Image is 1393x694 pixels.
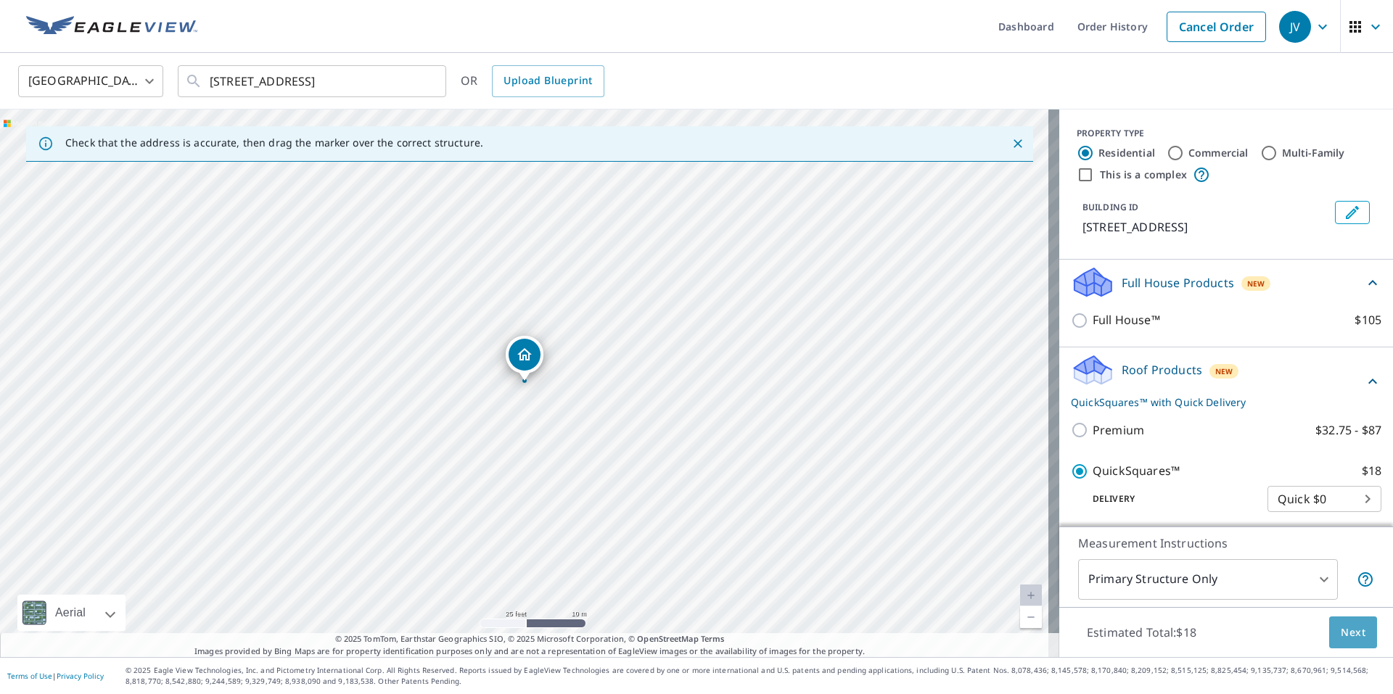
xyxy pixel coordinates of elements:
[7,671,52,681] a: Terms of Use
[1077,127,1376,140] div: PROPERTY TYPE
[1093,462,1180,480] p: QuickSquares™
[1071,353,1381,410] div: Roof ProductsNewQuickSquares™ with Quick Delivery
[1188,146,1249,160] label: Commercial
[1282,146,1345,160] label: Multi-Family
[1020,606,1042,628] a: Current Level 20, Zoom Out
[1098,146,1155,160] label: Residential
[18,61,163,102] div: [GEOGRAPHIC_DATA]
[1082,218,1329,236] p: [STREET_ADDRESS]
[1362,462,1381,480] p: $18
[1335,201,1370,224] button: Edit building 1
[701,633,725,644] a: Terms
[1020,584,1042,606] a: Current Level 20, Zoom In Disabled
[1008,134,1027,153] button: Close
[1093,421,1144,439] p: Premium
[26,16,197,38] img: EV Logo
[1247,278,1265,289] span: New
[126,665,1386,687] p: © 2025 Eagle View Technologies, Inc. and Pictometry International Corp. All Rights Reserved. Repo...
[1315,421,1381,439] p: $32.75 - $87
[65,136,483,149] p: Check that the address is accurate, then drag the marker over the correct structure.
[17,595,126,631] div: Aerial
[1341,624,1365,642] span: Next
[1329,616,1377,649] button: Next
[1093,311,1160,329] p: Full House™
[1215,365,1233,377] span: New
[637,633,698,644] a: OpenStreetMap
[1122,361,1202,379] p: Roof Products
[504,72,592,90] span: Upload Blueprint
[1355,311,1381,329] p: $105
[210,61,416,102] input: Search by address or latitude-longitude
[57,671,104,681] a: Privacy Policy
[335,633,725,645] span: © 2025 TomTom, Earthstar Geographics SIO, © 2025 Microsoft Corporation, ©
[492,65,604,97] a: Upload Blueprint
[506,336,543,381] div: Dropped pin, building 1, Residential property, 14 Juniper Creek Blvd Pinehurst, NC 28374
[1122,274,1234,292] p: Full House Products
[1357,571,1374,588] span: Your report will include only the primary structure on the property. For example, a detached gara...
[461,65,604,97] div: OR
[1279,11,1311,43] div: JV
[1071,492,1267,505] p: Delivery
[1078,534,1374,552] p: Measurement Instructions
[1078,559,1338,600] div: Primary Structure Only
[51,595,90,631] div: Aerial
[1167,12,1266,42] a: Cancel Order
[1100,168,1187,182] label: This is a complex
[1071,394,1364,410] p: QuickSquares™ with Quick Delivery
[1075,616,1208,648] p: Estimated Total: $18
[1267,479,1381,519] div: Quick $0
[1082,201,1138,213] p: BUILDING ID
[1071,265,1381,300] div: Full House ProductsNew
[7,672,104,680] p: |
